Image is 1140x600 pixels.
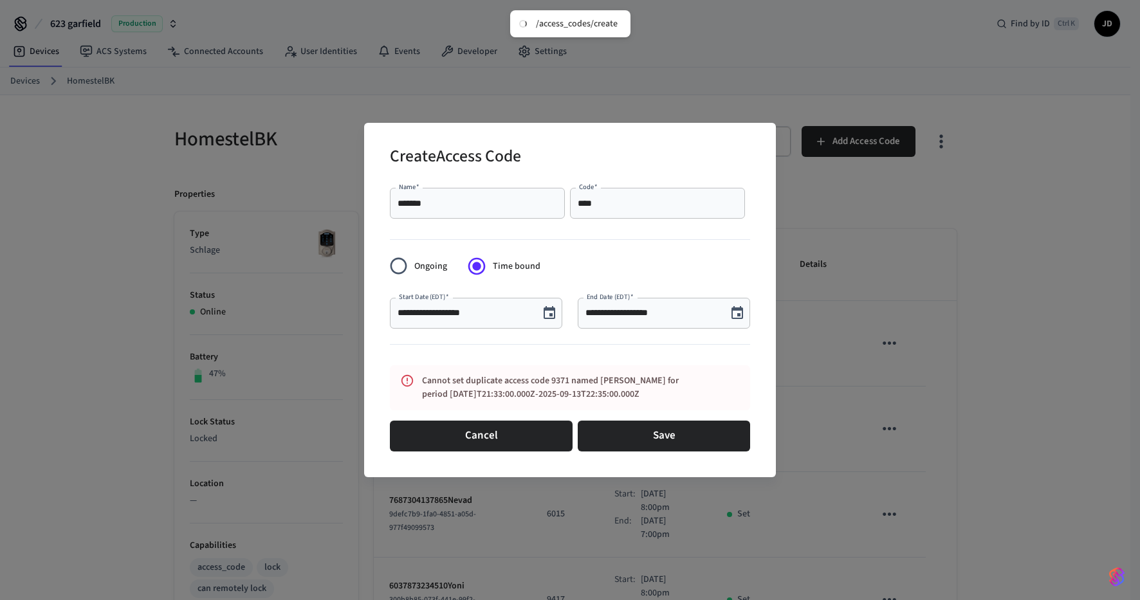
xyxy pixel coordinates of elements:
[536,18,618,30] div: /access_codes/create
[537,300,562,326] button: Choose date, selected date is Sep 8, 2025
[390,421,573,451] button: Cancel
[578,421,750,451] button: Save
[390,138,521,177] h2: Create Access Code
[493,260,540,273] span: Time bound
[399,182,419,192] label: Name
[399,292,448,302] label: Start Date (EDT)
[587,292,633,302] label: End Date (EDT)
[422,369,694,406] div: Cannot set duplicate access code 9371 named [PERSON_NAME] for period [DATE]T21:33:00.000Z-2025-09...
[724,300,750,326] button: Choose date, selected date is Sep 13, 2025
[579,182,598,192] label: Code
[1109,567,1125,587] img: SeamLogoGradient.69752ec5.svg
[414,260,447,273] span: Ongoing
